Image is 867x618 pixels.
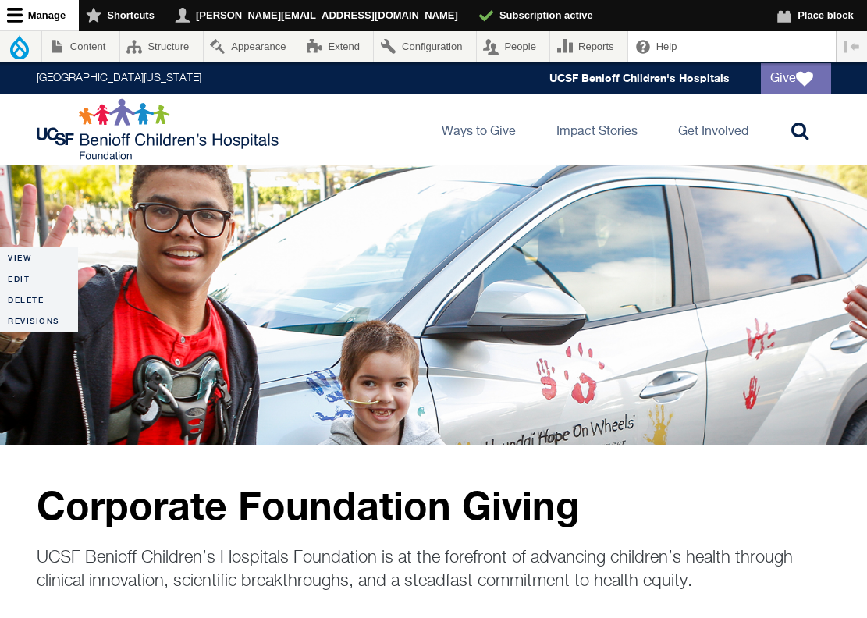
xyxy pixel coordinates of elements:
[477,31,550,62] a: People
[37,98,282,161] img: Logo for UCSF Benioff Children's Hospitals Foundation
[628,31,691,62] a: Help
[204,31,300,62] a: Appearance
[549,72,730,85] a: UCSF Benioff Children's Hospitals
[120,31,203,62] a: Structure
[300,31,374,62] a: Extend
[837,31,867,62] button: Vertical orientation
[37,484,831,527] p: Corporate Foundation Giving
[37,73,201,84] a: [GEOGRAPHIC_DATA][US_STATE]
[666,94,761,165] a: Get Involved
[374,31,475,62] a: Configuration
[761,63,831,94] a: Give
[42,31,119,62] a: Content
[429,94,528,165] a: Ways to Give
[550,31,627,62] a: Reports
[544,94,650,165] a: Impact Stories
